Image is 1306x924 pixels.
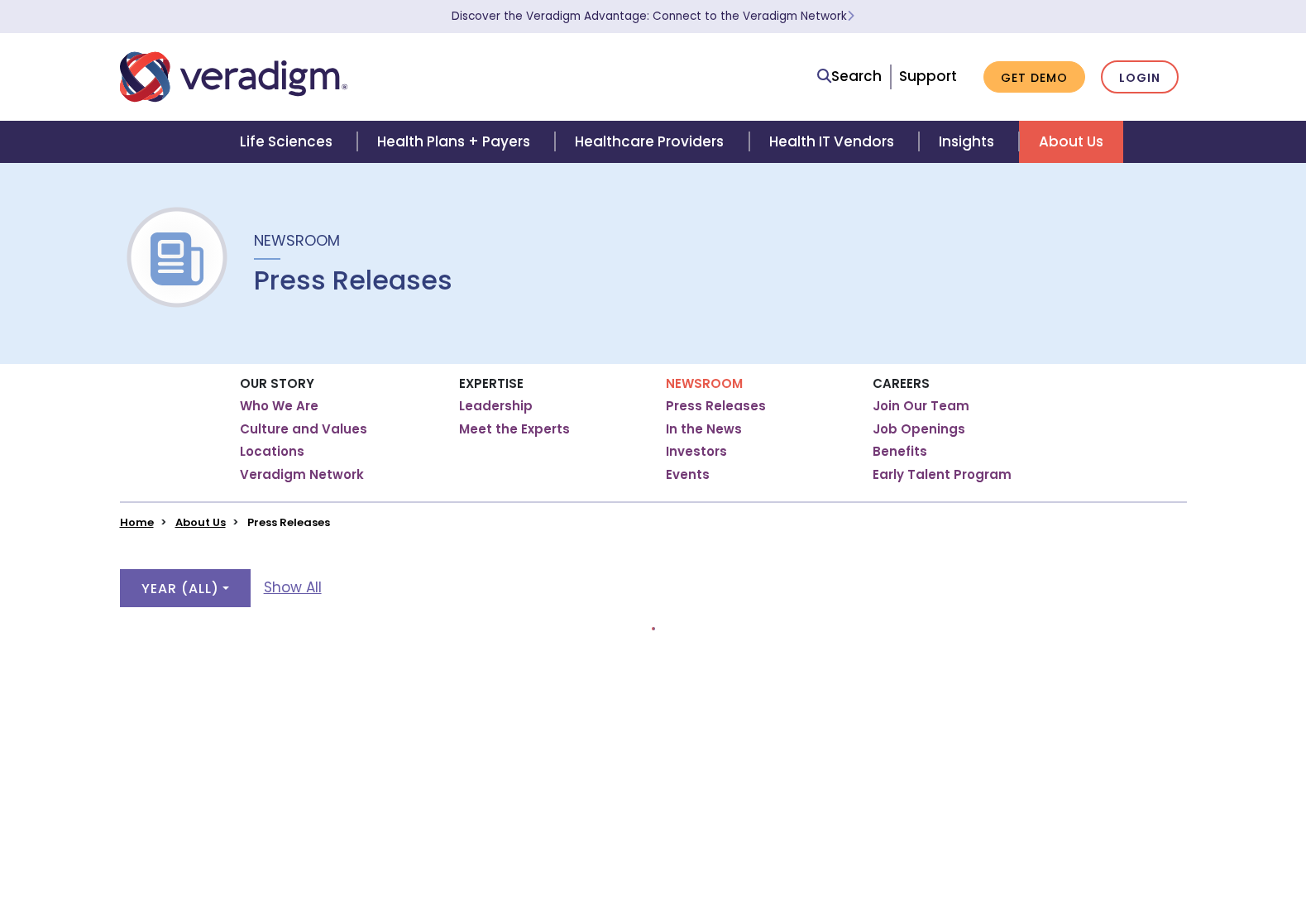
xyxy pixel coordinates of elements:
a: Culture and Values [240,421,367,438]
button: Year (All) [120,569,251,607]
span: Learn More [847,8,854,24]
a: Benefits [873,443,927,460]
a: Veradigm Network [240,467,364,483]
span: Newsroom [254,230,340,251]
a: Press Releases [666,398,766,414]
a: Insights [919,121,1019,163]
a: Job Openings [873,421,965,438]
a: Support [899,66,957,86]
a: Who We Are [240,398,318,414]
a: Search [817,65,882,88]
a: Healthcare Providers [555,121,749,163]
h1: Press Releases [254,265,452,296]
img: Veradigm logo [120,50,347,104]
a: Early Talent Program [873,467,1012,483]
a: Join Our Team [873,398,969,414]
a: Home [120,515,154,530]
a: Life Sciences [220,121,357,163]
nav: Pagination Controls [652,627,655,644]
a: Get Demo [983,61,1085,93]
a: In the News [666,421,742,438]
a: Show All [264,577,322,599]
a: Locations [240,443,304,460]
a: Health IT Vendors [749,121,919,163]
a: Investors [666,443,727,460]
a: Health Plans + Payers [357,121,555,163]
a: About Us [1019,121,1123,163]
a: Login [1101,60,1179,94]
a: Meet the Experts [459,421,570,438]
a: Events [666,467,710,483]
a: Leadership [459,398,533,414]
a: Discover the Veradigm Advantage: Connect to the Veradigm NetworkLearn More [452,8,854,24]
a: About Us [175,515,226,530]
